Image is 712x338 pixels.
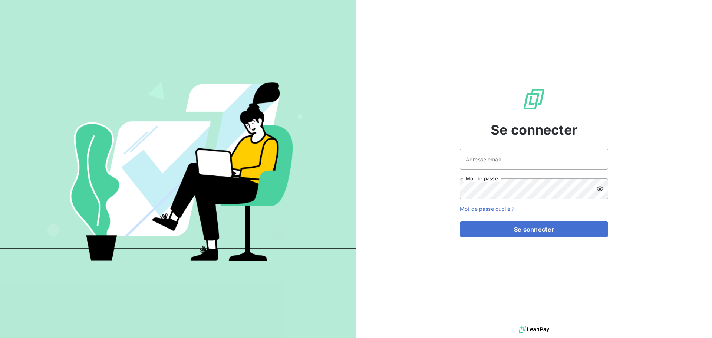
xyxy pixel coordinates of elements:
img: logo [519,324,549,335]
input: placeholder [460,149,608,170]
button: Se connecter [460,221,608,237]
a: Mot de passe oublié ? [460,206,514,212]
span: Se connecter [491,120,577,140]
img: Logo LeanPay [522,87,546,111]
